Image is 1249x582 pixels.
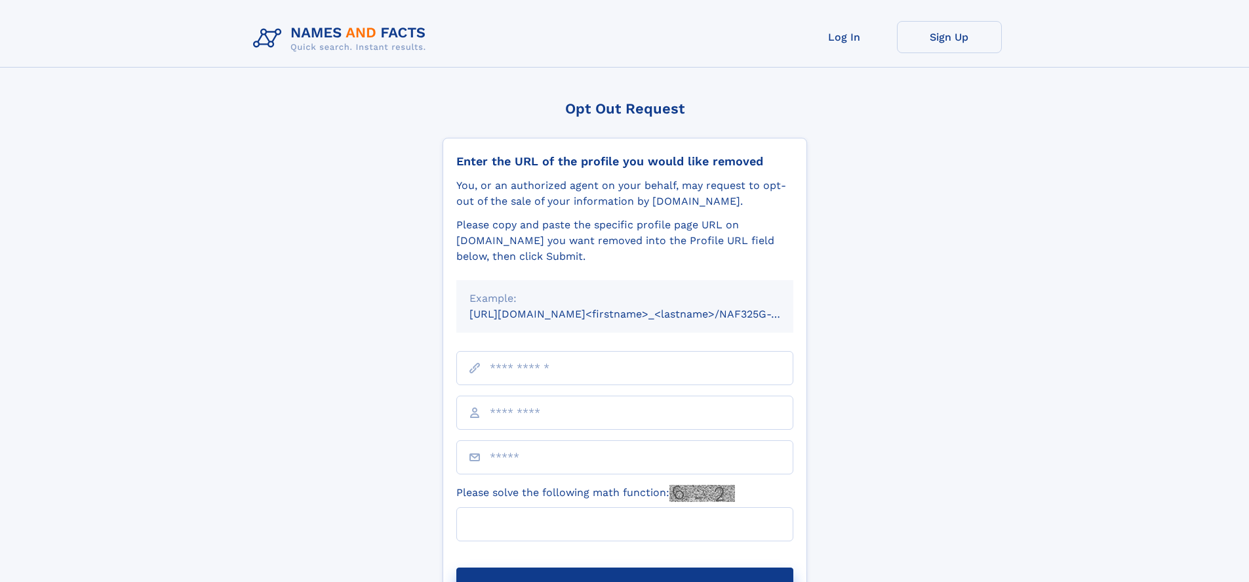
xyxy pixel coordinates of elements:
[792,21,897,53] a: Log In
[443,100,807,117] div: Opt Out Request
[469,291,780,306] div: Example:
[897,21,1002,53] a: Sign Up
[456,154,793,169] div: Enter the URL of the profile you would like removed
[456,485,735,502] label: Please solve the following math function:
[469,308,818,320] small: [URL][DOMAIN_NAME]<firstname>_<lastname>/NAF325G-xxxxxxxx
[456,217,793,264] div: Please copy and paste the specific profile page URL on [DOMAIN_NAME] you want removed into the Pr...
[456,178,793,209] div: You, or an authorized agent on your behalf, may request to opt-out of the sale of your informatio...
[248,21,437,56] img: Logo Names and Facts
